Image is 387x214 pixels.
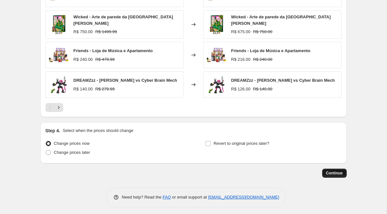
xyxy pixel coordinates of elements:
[49,75,68,94] img: 71495-LEGO-DREAMZzz-mateo-cyber-brain-mech_80x.jpg
[208,195,279,200] a: [EMAIL_ADDRESS][DOMAIN_NAME]
[74,14,173,26] span: Wicked - Arte de parede da [GEOGRAPHIC_DATA][PERSON_NAME]
[45,103,63,112] nav: Pagination
[74,29,93,35] div: R$ 750.00
[326,171,343,176] span: Continue
[95,29,117,35] strike: R$ 1499.99
[54,150,90,155] span: Change prices later
[231,56,251,63] div: R$ 216.00
[253,86,273,92] strike: R$ 140.00
[45,127,60,134] h2: Step 4.
[231,78,335,83] span: DREAMZzz - [PERSON_NAME] vs Cyber Brain Mech
[163,195,171,200] a: FAQ
[54,103,63,112] button: Next
[231,48,311,53] span: Friends - Loja de Música e Apartamento
[122,195,163,200] span: Need help? Read the
[74,78,177,83] span: DREAMZzz - [PERSON_NAME] vs Cyber Brain Mech
[49,45,68,65] img: 42653-LEGO-Friends-loja-de-musica-apartamento_80x.jpg
[207,45,226,65] img: 42653-LEGO-Friends-loja-de-musica-apartamento_80x.jpg
[253,56,273,63] strike: R$ 240.00
[171,195,208,200] span: or email support at
[322,169,347,178] button: Continue
[207,75,226,94] img: 71495-LEGO-DREAMZzz-mateo-cyber-brain-mech_80x.jpg
[63,127,133,134] p: Select when the prices should change
[74,48,153,53] span: Friends - Loja de Música e Apartamento
[95,56,115,63] strike: R$ 479.99
[49,15,68,34] img: 75685-LEGO-Wicked-arte-de-parede-cidade-esmeralda_80x.jpg
[253,29,273,35] strike: R$ 750.00
[231,86,251,92] div: R$ 126.00
[74,86,93,92] div: R$ 140.00
[95,86,115,92] strike: R$ 279.99
[231,14,331,26] span: Wicked - Arte de parede da [GEOGRAPHIC_DATA][PERSON_NAME]
[74,56,93,63] div: R$ 240.00
[231,29,251,35] div: R$ 675.00
[207,15,226,34] img: 75685-LEGO-Wicked-arte-de-parede-cidade-esmeralda_80x.jpg
[213,141,269,146] span: Revert to original prices later?
[54,141,90,146] span: Change prices now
